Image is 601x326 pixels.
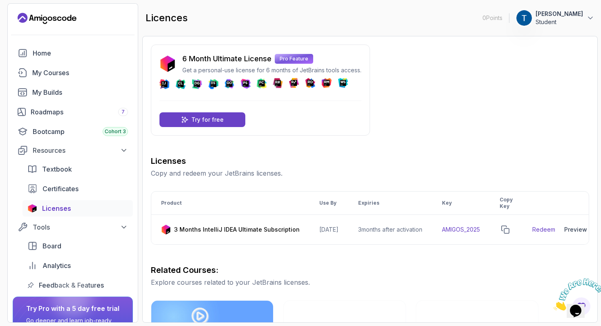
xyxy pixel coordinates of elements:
button: copy-button [500,224,511,235]
button: Resources [13,143,133,158]
td: [DATE] [309,215,348,245]
a: roadmaps [13,104,133,120]
a: home [13,45,133,61]
button: Preview [560,221,591,238]
p: Pro Feature [275,54,313,64]
h3: Licenses [151,155,589,167]
span: Analytics [43,261,71,270]
a: courses [13,65,133,81]
div: Bootcamp [33,127,128,136]
a: builds [13,84,133,100]
a: licenses [22,200,133,217]
img: jetbrains icon [27,204,37,212]
p: 6 Month Ultimate License [182,53,271,65]
img: user profile image [516,10,532,26]
a: board [22,238,133,254]
h3: Related Courses: [151,264,589,276]
span: Board [43,241,61,251]
a: Landing page [18,12,76,25]
p: [PERSON_NAME] [536,10,583,18]
span: Licenses [42,203,71,213]
span: Cohort 3 [105,128,126,135]
th: Product [151,192,309,215]
div: Tools [33,222,128,232]
p: 0 Points [482,14,502,22]
iframe: chat widget [550,275,601,314]
h2: licences [146,11,188,25]
div: My Builds [32,87,128,97]
p: Copy and redeem your JetBrains licenses. [151,168,589,178]
span: Certificates [43,184,78,194]
p: 3 Months IntelliJ IDEA Ultimate Subscription [174,226,300,234]
img: jetbrains icon [161,225,171,234]
span: Feedback & Features [39,280,104,290]
div: Resources [33,145,128,155]
td: AMIGOS_2025 [432,215,490,245]
p: Get a personal-use license for 6 months of JetBrains tools access. [182,66,361,74]
img: jetbrains icon [159,56,176,72]
a: Try for free [159,112,245,127]
p: Try for free [191,116,224,124]
a: certificates [22,181,133,197]
a: feedback [22,277,133,293]
th: Key [432,192,490,215]
th: Copy Key [490,192,523,215]
th: Expiries [348,192,432,215]
div: Preview [564,226,587,234]
p: Explore courses related to your JetBrains licenses. [151,277,589,287]
button: Tools [13,220,133,234]
div: Roadmaps [31,107,128,117]
a: textbook [22,161,133,177]
p: Student [536,18,583,26]
img: Chat attention grabber [3,3,54,36]
a: Redeem [532,226,555,234]
a: bootcamp [13,123,133,140]
span: Textbook [42,164,72,174]
div: My Courses [32,68,128,78]
td: 3 months after activation [348,215,432,245]
div: Home [33,48,128,58]
a: analytics [22,257,133,274]
th: Use By [309,192,348,215]
button: user profile image[PERSON_NAME]Student [516,10,594,26]
span: 7 [121,109,125,115]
